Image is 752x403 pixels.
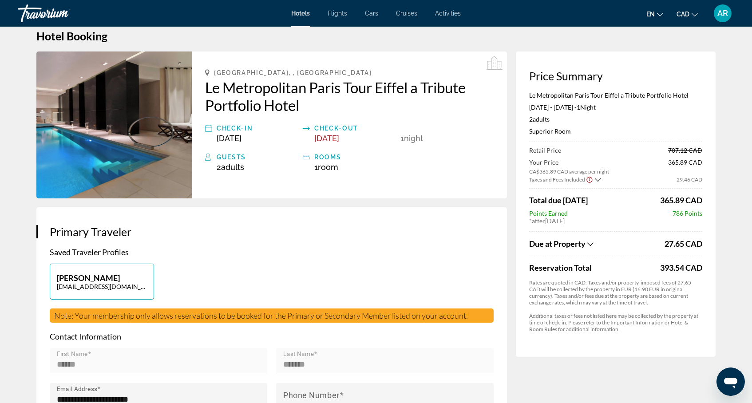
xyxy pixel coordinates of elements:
span: Taxes and Fees Included [529,176,585,183]
p: [PERSON_NAME] [57,273,147,283]
span: [GEOGRAPHIC_DATA], , [GEOGRAPHIC_DATA] [214,69,372,76]
div: 393.54 CAD [660,263,702,273]
span: AR [717,9,728,18]
h3: Primary Traveler [50,225,494,238]
span: Your Price [529,158,609,166]
span: Adults [221,162,244,172]
p: Contact Information [50,332,494,341]
span: [DATE] [314,134,339,143]
a: Activities [435,10,461,17]
span: 365.89 CAD [668,158,702,175]
span: 707.12 CAD [668,146,702,154]
span: Adults [533,115,550,123]
span: 2 [217,162,244,172]
h3: Price Summary [529,69,702,83]
button: Show Taxes and Fees breakdown [529,175,601,184]
span: CAD [677,11,689,18]
p: Rates are quoted in CAD. Taxes and/or property-imposed fees of 27.65 CAD will be collected by the... [529,279,702,306]
span: 365.89 CAD [660,195,702,205]
a: Le Metropolitan Paris Tour Eiffel a Tribute Portfolio Hotel [205,79,494,114]
a: Cars [365,10,378,17]
a: Travorium [18,2,107,25]
div: Check-out [314,123,396,134]
button: [PERSON_NAME][EMAIL_ADDRESS][DOMAIN_NAME] [50,264,154,300]
span: after [532,217,545,225]
span: Retail Price [529,146,561,154]
span: 786 Points [673,209,702,217]
img: Le Metropolitan Paris Tour Eiffel a Tribute Portfolio Hotel [36,51,192,198]
p: Superior Room [529,127,702,135]
a: Cruises [396,10,417,17]
span: Note: Your membership only allows reservations to be booked for the Primary or Secondary Member l... [54,311,468,320]
mat-label: Email Address [57,386,97,393]
span: Due at Property [529,239,586,249]
span: Total due [DATE] [529,195,588,205]
div: * [DATE] [529,217,702,225]
p: [DATE] - [DATE] - [529,103,702,111]
a: Hotels [291,10,310,17]
span: 2 [529,115,550,123]
div: Check-in [217,123,298,134]
mat-label: Last Name [283,351,314,358]
h1: Hotel Booking [36,29,716,43]
button: Show Taxes and Fees disclaimer [586,175,593,183]
div: rooms [314,152,396,162]
button: User Menu [711,4,734,23]
div: Guests [217,152,298,162]
span: 1 [400,134,404,143]
span: CA$365.89 CAD average per night [529,168,609,175]
span: [DATE] [217,134,241,143]
p: Le Metropolitan Paris Tour Eiffel a Tribute Portfolio Hotel [529,91,702,99]
p: Saved Traveler Profiles [50,247,494,257]
p: Additional taxes or fees not listed here may be collected by the property at time of check-in. Pl... [529,312,702,332]
button: Change currency [677,8,698,20]
span: Night [580,103,596,111]
mat-label: First Name [57,351,88,358]
p: [EMAIL_ADDRESS][DOMAIN_NAME] [57,283,147,290]
span: Points Earned [529,209,568,217]
span: 27.65 CAD [665,239,702,249]
span: 29.46 CAD [677,176,702,183]
button: Change language [646,8,663,20]
button: Show Taxes and Fees breakdown [529,238,662,249]
span: Reservation Total [529,263,658,273]
iframe: Button to launch messaging window [716,367,745,396]
span: en [646,11,655,18]
span: Night [404,134,423,143]
span: 1 [577,103,580,111]
mat-label: Phone Number [283,391,340,400]
span: 1 [314,162,338,172]
a: Flights [328,10,347,17]
span: Room [318,162,338,172]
